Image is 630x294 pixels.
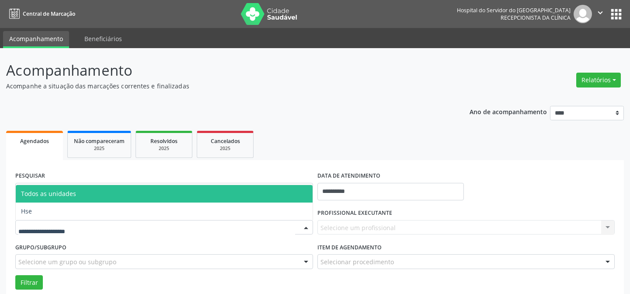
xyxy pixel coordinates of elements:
div: 2025 [74,145,125,152]
p: Acompanhamento [6,59,439,81]
i:  [595,8,605,17]
label: Grupo/Subgrupo [15,241,66,254]
label: DATA DE ATENDIMENTO [317,169,380,183]
button: apps [609,7,624,22]
p: Ano de acompanhamento [470,106,547,117]
div: Hospital do Servidor do [GEOGRAPHIC_DATA] [457,7,571,14]
span: Resolvidos [150,137,178,145]
a: Acompanhamento [3,31,69,48]
div: 2025 [203,145,247,152]
p: Acompanhe a situação das marcações correntes e finalizadas [6,81,439,91]
button:  [592,5,609,23]
span: Não compareceram [74,137,125,145]
button: Relatórios [576,73,621,87]
span: Todos as unidades [21,189,76,198]
label: PROFISSIONAL EXECUTANTE [317,206,392,220]
div: 2025 [142,145,186,152]
a: Central de Marcação [6,7,75,21]
label: Item de agendamento [317,241,382,254]
span: Selecione um grupo ou subgrupo [18,257,116,266]
label: PESQUISAR [15,169,45,183]
img: img [574,5,592,23]
span: Cancelados [211,137,240,145]
span: Recepcionista da clínica [501,14,571,21]
span: Agendados [20,137,49,145]
span: Selecionar procedimento [320,257,394,266]
span: Central de Marcação [23,10,75,17]
span: Hse [21,207,32,215]
a: Beneficiários [78,31,128,46]
button: Filtrar [15,275,43,290]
